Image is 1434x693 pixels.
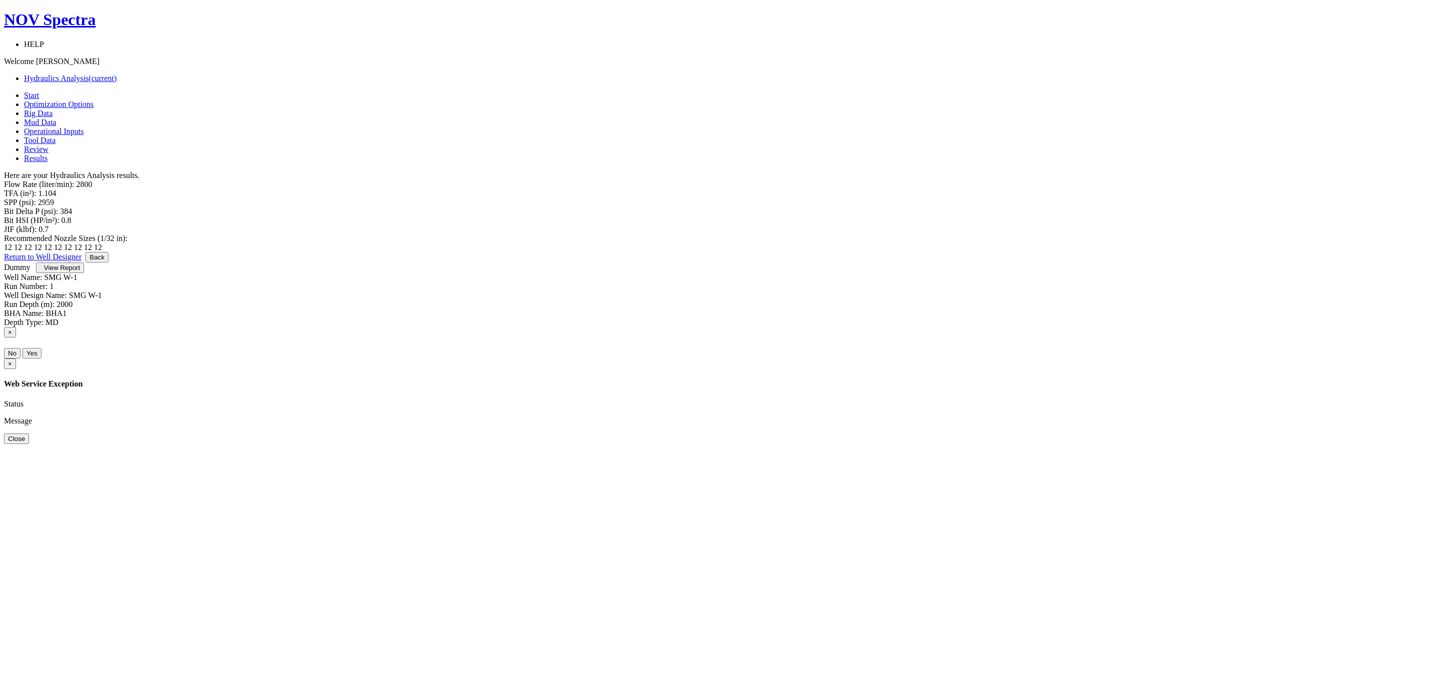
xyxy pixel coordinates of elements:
[4,171,139,179] span: Here are your Hydraulics Analysis results.
[24,136,55,144] a: Tool Data
[44,273,77,281] label: SMG W-1
[4,234,127,242] label: Recommended Nozzle Sizes (1/32 in):
[60,207,72,215] label: 384
[24,118,56,126] a: Mud Data
[85,252,108,262] button: Back
[4,282,48,290] label: Run Number:
[4,180,74,188] label: Flow Rate (liter/min):
[24,74,116,82] a: Hydraulics Analysis(current)
[24,109,52,117] a: Rig Data
[4,379,1430,388] h4: Web Service Exception
[50,282,54,290] label: 1
[24,100,93,108] a: Optimization Options
[4,318,43,326] label: Depth Type:
[4,216,59,224] label: Bit HSI (HP/in²):
[44,264,80,271] span: View Report
[4,309,44,317] label: BHA Name:
[4,243,102,251] label: 12 12 12 12 12 12 12 12 12 12
[4,10,1430,29] a: NOV Spectra
[4,273,42,281] label: Well Name:
[4,207,58,215] label: Bit Delta P (psi):
[4,189,36,197] label: TFA (in²):
[4,358,16,369] button: Close
[61,216,71,224] label: 0.8
[76,180,92,188] label: 2800
[4,263,30,271] a: Dummy
[4,348,20,358] button: No
[24,154,47,162] a: Results
[24,145,48,153] a: Review
[24,91,39,99] a: Start
[4,399,23,408] label: Status
[45,318,58,326] label: MD
[38,189,56,197] label: 1.104
[4,327,16,337] button: Close
[4,225,36,233] label: JIF (klbf):
[4,416,32,425] label: Message
[36,262,84,273] button: View Report
[38,225,48,233] label: 0.7
[4,198,36,206] label: SPP (psi):
[4,291,67,299] label: Well Design Name:
[4,433,29,444] button: Close
[38,198,54,206] label: 2959
[22,348,41,358] button: Yes
[36,57,99,65] span: [PERSON_NAME]
[4,57,34,65] span: Welcome
[4,252,81,261] a: Return to Well Designer
[88,74,116,82] span: (current)
[56,300,72,308] label: 2000
[8,328,12,336] span: ×
[8,360,12,367] span: ×
[46,309,67,317] label: BHA1
[69,291,102,299] label: SMG W-1
[24,40,44,48] span: HELP
[24,127,84,135] a: Operational Inputs
[4,300,54,308] label: Run Depth (m):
